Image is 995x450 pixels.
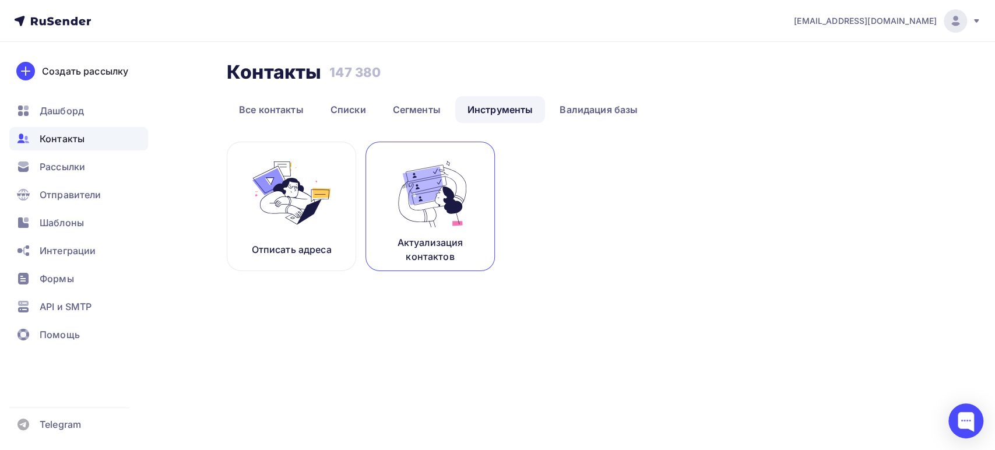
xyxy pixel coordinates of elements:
[251,242,331,256] p: Отписать адреса
[227,61,321,84] h2: Контакты
[329,64,381,80] h3: 147 380
[794,15,937,27] span: [EMAIL_ADDRESS][DOMAIN_NAME]
[794,9,981,33] a: [EMAIL_ADDRESS][DOMAIN_NAME]
[9,267,148,290] a: Формы
[380,235,480,263] p: Актуализация контактов
[40,132,85,146] span: Контакты
[547,96,650,123] a: Валидация базы
[9,183,148,206] a: Отправители
[381,96,453,123] a: Сегменты
[9,99,148,122] a: Дашборд
[42,64,128,78] div: Создать рассылку
[40,188,101,202] span: Отправители
[40,160,85,174] span: Рассылки
[40,244,96,258] span: Интеграции
[318,96,378,123] a: Списки
[40,104,84,118] span: Дашборд
[40,272,74,286] span: Формы
[40,328,80,342] span: Помощь
[40,216,84,230] span: Шаблоны
[9,155,148,178] a: Рассылки
[40,300,92,314] span: API и SMTP
[40,417,81,431] span: Telegram
[227,142,356,271] a: Отписать адреса
[365,142,495,271] a: Актуализация контактов
[9,127,148,150] a: Контакты
[455,96,546,123] a: Инструменты
[227,96,316,123] a: Все контакты
[9,211,148,234] a: Шаблоны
